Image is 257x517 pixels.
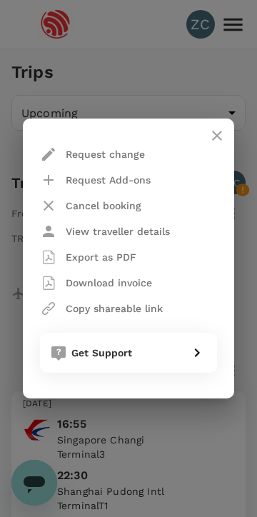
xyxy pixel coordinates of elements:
[40,296,163,321] button: Copy shareable link
[66,173,151,187] p: Request Add-ons
[40,193,141,219] button: Cancel booking
[40,167,151,193] button: Request Add-ons
[66,199,141,213] p: Cancel booking
[40,219,170,244] button: View traveller details
[66,147,145,161] p: Request change
[66,301,163,316] p: Copy shareable link
[66,224,170,239] p: View traveller details
[40,270,152,296] button: Download invoice
[40,244,136,270] button: Export as PDF
[66,250,136,264] p: Export as PDF
[71,347,133,358] span: Get Support
[200,119,234,153] button: close
[40,141,145,167] button: Request change
[66,276,152,290] p: Download invoice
